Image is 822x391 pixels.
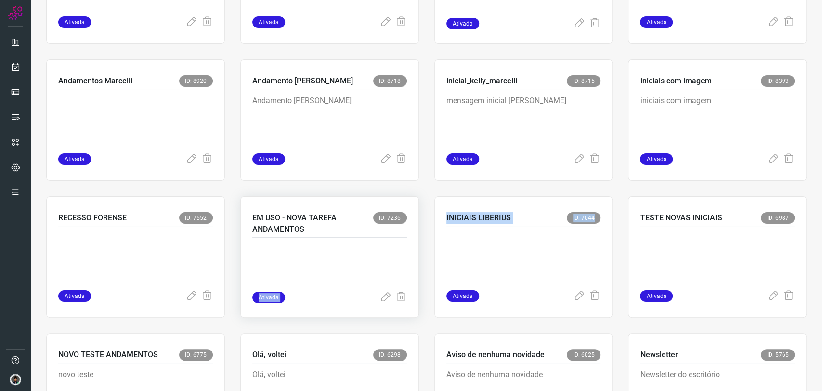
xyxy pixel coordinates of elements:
span: ID: 8715 [567,75,600,87]
img: Logo [8,6,23,20]
p: EM USO - NOVA TAREFA ANDAMENTOS [252,212,373,235]
span: Ativada [446,153,479,165]
span: ID: 8718 [373,75,407,87]
span: ID: 7552 [179,212,213,224]
span: ID: 6775 [179,349,213,361]
span: Ativada [640,16,673,28]
span: Ativada [58,153,91,165]
p: Andamento [PERSON_NAME] [252,95,397,143]
span: ID: 8920 [179,75,213,87]
span: ID: 7044 [567,212,600,224]
span: Ativada [252,292,285,303]
p: inicial_kelly_marcelli [446,75,517,87]
span: Ativada [58,16,91,28]
span: ID: 8393 [761,75,795,87]
span: Ativada [446,290,479,302]
img: d44150f10045ac5288e451a80f22ca79.png [10,374,21,385]
p: Andamento [PERSON_NAME] [252,75,353,87]
span: Ativada [252,16,285,28]
span: ID: 5765 [761,349,795,361]
p: iniciais com imagem [640,75,711,87]
p: NOVO TESTE ANDAMENTOS [58,349,158,361]
p: RECESSO FORENSE [58,212,127,224]
p: INICIAIS LIBERIUS [446,212,511,224]
span: ID: 6987 [761,212,795,224]
span: Ativada [58,290,91,302]
p: mensagem inicial [PERSON_NAME] [446,95,591,143]
p: Olá, voltei [252,349,287,361]
span: ID: 7236 [373,212,407,224]
p: TESTE NOVAS INICIAIS [640,212,722,224]
span: Ativada [252,153,285,165]
p: Andamentos Marcelli [58,75,132,87]
span: Ativada [446,18,479,29]
p: Aviso de nenhuma novidade [446,349,545,361]
span: Ativada [640,153,673,165]
span: ID: 6298 [373,349,407,361]
span: Ativada [640,290,673,302]
p: iniciais com imagem [640,95,784,143]
p: Newsletter [640,349,678,361]
span: ID: 6025 [567,349,600,361]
